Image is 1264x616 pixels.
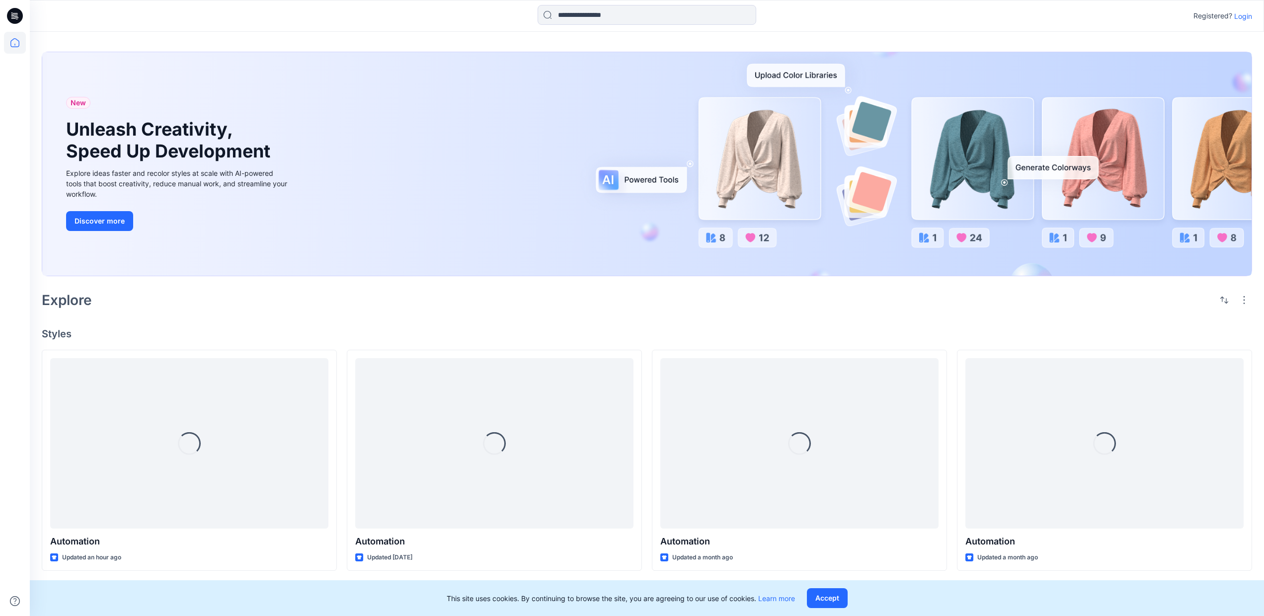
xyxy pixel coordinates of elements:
p: Updated an hour ago [62,552,121,563]
span: New [71,97,86,109]
p: Login [1234,11,1252,21]
button: Discover more [66,211,133,231]
button: Accept [807,588,848,608]
p: Registered? [1193,10,1232,22]
p: Automation [660,535,939,548]
p: Automation [965,535,1244,548]
a: Discover more [66,211,290,231]
a: Learn more [758,594,795,603]
p: Automation [355,535,633,548]
div: Explore ideas faster and recolor styles at scale with AI-powered tools that boost creativity, red... [66,168,290,199]
p: Updated [DATE] [367,552,412,563]
p: Automation [50,535,328,548]
p: Updated a month ago [672,552,733,563]
p: Updated a month ago [977,552,1038,563]
h1: Unleash Creativity, Speed Up Development [66,119,275,161]
h4: Styles [42,328,1252,340]
p: This site uses cookies. By continuing to browse the site, you are agreeing to our use of cookies. [447,593,795,604]
h2: Explore [42,292,92,308]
